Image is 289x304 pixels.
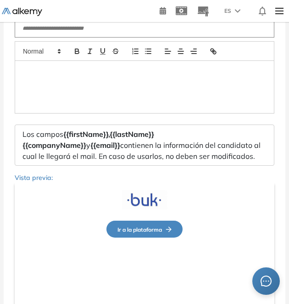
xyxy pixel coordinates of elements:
[162,227,172,232] img: Flecha
[272,2,287,20] img: Menu
[117,226,172,233] span: Ir a la plataforma
[15,125,274,166] div: Los campos y contienen la información del candidato al cual le llegará el mail. En caso de usarlo...
[63,130,110,139] span: {{firstName}},
[2,8,42,16] img: Logo
[106,221,183,238] button: Ir a la plataformaFlecha
[22,141,86,150] span: {{companyName}}
[224,7,231,15] span: ES
[235,9,240,13] img: arrow
[90,141,120,150] span: {{email}}
[122,190,167,210] img: Logo de la compañía
[261,276,272,287] span: message
[15,173,274,183] p: Vista previa:
[110,130,154,139] span: {{lastName}}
